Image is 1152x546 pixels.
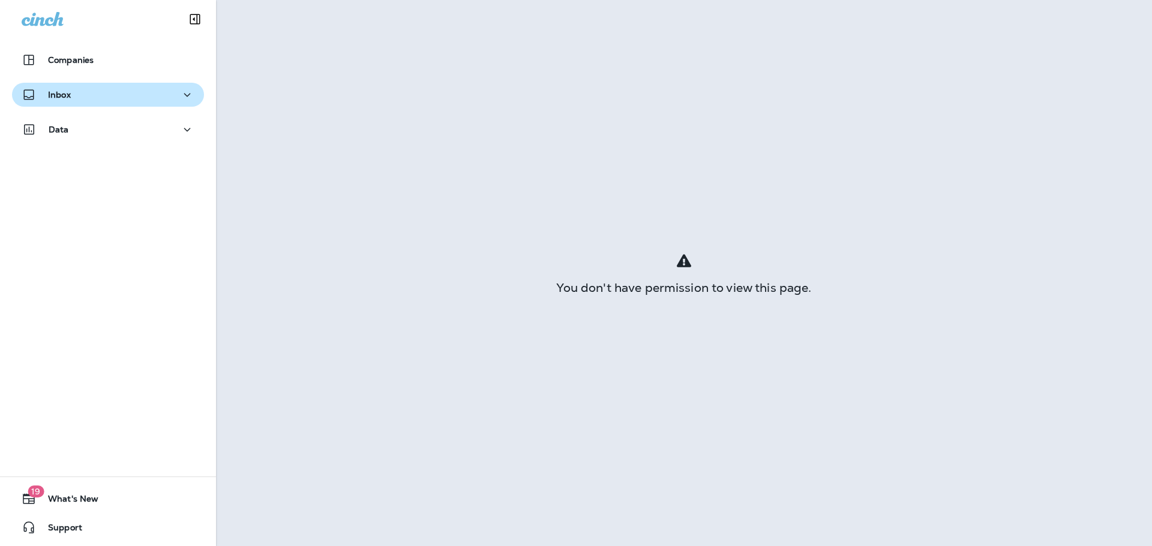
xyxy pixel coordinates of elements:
[12,515,204,539] button: Support
[12,117,204,141] button: Data
[48,90,71,99] p: Inbox
[12,487,204,511] button: 19What's New
[36,523,82,537] span: Support
[12,83,204,107] button: Inbox
[216,283,1152,292] div: You don't have permission to view this page.
[178,7,212,31] button: Collapse Sidebar
[48,55,94,65] p: Companies
[28,485,44,497] span: 19
[49,125,69,134] p: Data
[12,48,204,72] button: Companies
[36,494,98,508] span: What's New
